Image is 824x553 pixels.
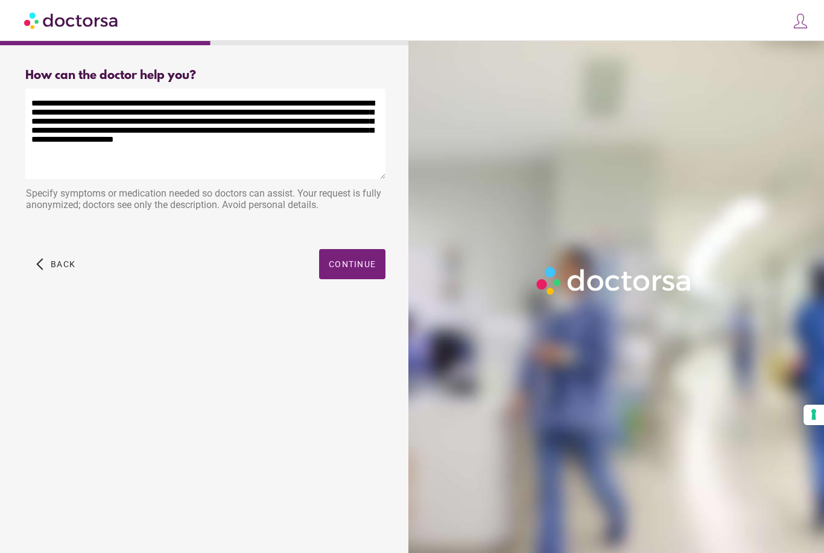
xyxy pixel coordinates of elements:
button: Your consent preferences for tracking technologies [803,405,824,425]
img: Doctorsa.com [24,7,119,34]
div: How can the doctor help you? [25,69,385,83]
span: Continue [329,259,376,269]
img: icons8-customer-100.png [792,13,809,30]
span: Back [51,259,75,269]
button: Continue [319,249,385,279]
img: Logo-Doctorsa-trans-White-partial-flat.png [532,262,697,299]
button: arrow_back_ios Back [31,249,80,279]
div: Specify symptoms or medication needed so doctors can assist. Your request is fully anonymized; do... [25,182,385,220]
